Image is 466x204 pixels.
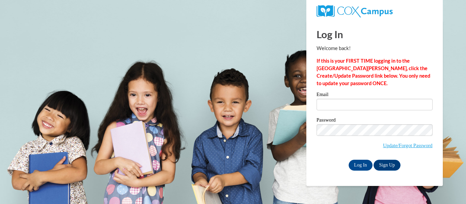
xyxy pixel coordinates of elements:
[383,143,433,148] a: Update/Forgot Password
[374,160,400,171] a: Sign Up
[317,117,433,124] label: Password
[317,58,430,86] strong: If this is your FIRST TIME logging in to the [GEOGRAPHIC_DATA][PERSON_NAME], click the Create/Upd...
[317,5,393,17] img: COX Campus
[317,8,393,14] a: COX Campus
[349,160,373,171] input: Log In
[317,27,433,41] h1: Log In
[317,92,433,99] label: Email
[317,45,433,52] p: Welcome back!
